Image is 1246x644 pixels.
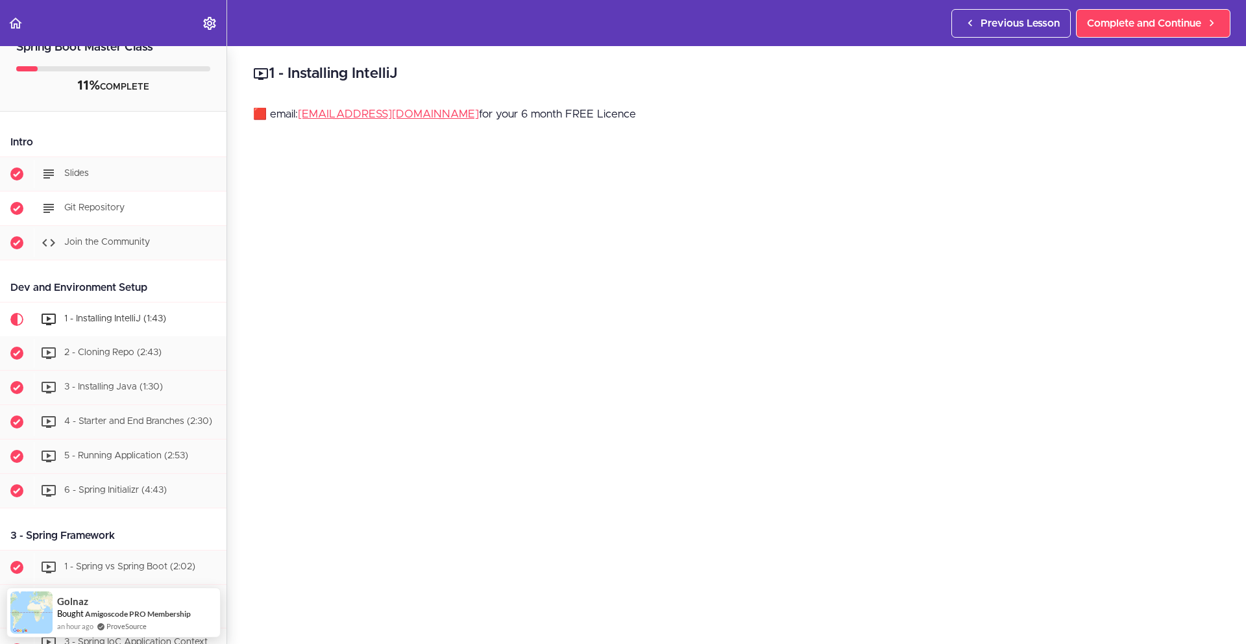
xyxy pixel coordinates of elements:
[77,79,100,92] span: 11%
[85,609,191,619] a: Amigoscode PRO Membership
[10,591,53,634] img: provesource social proof notification image
[64,203,125,212] span: Git Repository
[64,348,162,357] span: 2 - Cloning Repo (2:43)
[981,16,1060,31] span: Previous Lesson
[64,169,89,178] span: Slides
[298,108,479,119] a: [EMAIL_ADDRESS][DOMAIN_NAME]
[1076,9,1230,38] a: Complete and Continue
[8,16,23,31] svg: Back to course curriculum
[16,78,210,95] div: COMPLETE
[951,9,1071,38] a: Previous Lesson
[1087,16,1201,31] span: Complete and Continue
[57,596,88,607] span: golnaz
[57,621,93,632] span: an hour ago
[202,16,217,31] svg: Settings Menu
[64,314,166,323] span: 1 - Installing IntelliJ (1:43)
[64,486,167,495] span: 6 - Spring Initializr (4:43)
[106,621,147,632] a: ProveSource
[64,382,163,391] span: 3 - Installing Java (1:30)
[64,562,195,571] span: 1 - Spring vs Spring Boot (2:02)
[57,608,84,619] span: Bought
[253,63,1220,85] h2: 1 - Installing IntelliJ
[253,105,1220,124] p: 🟥 email: for your 6 month FREE Licence
[64,417,212,426] span: 4 - Starter and End Branches (2:30)
[64,451,188,460] span: 5 - Running Application (2:53)
[64,238,150,247] span: Join the Community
